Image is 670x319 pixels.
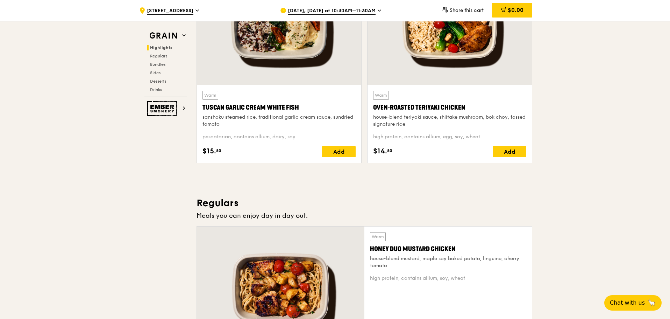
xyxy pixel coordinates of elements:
[508,7,523,13] span: $0.00
[370,232,386,241] div: Warm
[202,103,356,112] div: Tuscan Garlic Cream White Fish
[147,101,179,116] img: Ember Smokery web logo
[450,7,484,13] span: Share this cart
[147,7,193,15] span: [STREET_ADDRESS]
[147,29,179,42] img: Grain web logo
[150,45,172,50] span: Highlights
[370,244,526,254] div: Honey Duo Mustard Chicken
[150,54,167,58] span: Regulars
[604,295,662,311] button: Chat with us🦙
[288,7,376,15] span: [DATE], [DATE] at 10:30AM–11:30AM
[373,146,387,157] span: $14.
[373,114,526,128] div: house-blend teriyaki sauce, shiitake mushroom, bok choy, tossed signature rice
[202,114,356,128] div: sanshoku steamed rice, traditional garlic cream sauce, sundried tomato
[150,62,165,67] span: Bundles
[150,87,162,92] span: Drinks
[150,79,166,84] span: Desserts
[216,148,221,153] span: 50
[150,70,161,75] span: Sides
[373,103,526,112] div: Oven‑Roasted Teriyaki Chicken
[370,275,526,282] div: high protein, contains allium, soy, wheat
[610,299,645,307] span: Chat with us
[202,133,356,140] div: pescatarian, contains allium, dairy, soy
[202,146,216,157] span: $15.
[322,146,356,157] div: Add
[373,133,526,140] div: high protein, contains allium, egg, soy, wheat
[202,91,218,100] div: Warm
[373,91,389,100] div: Warm
[370,255,526,269] div: house-blend mustard, maple soy baked potato, linguine, cherry tomato
[197,197,532,209] h3: Regulars
[197,211,532,221] div: Meals you can enjoy day in day out.
[387,148,392,153] span: 50
[648,299,656,307] span: 🦙
[493,146,526,157] div: Add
